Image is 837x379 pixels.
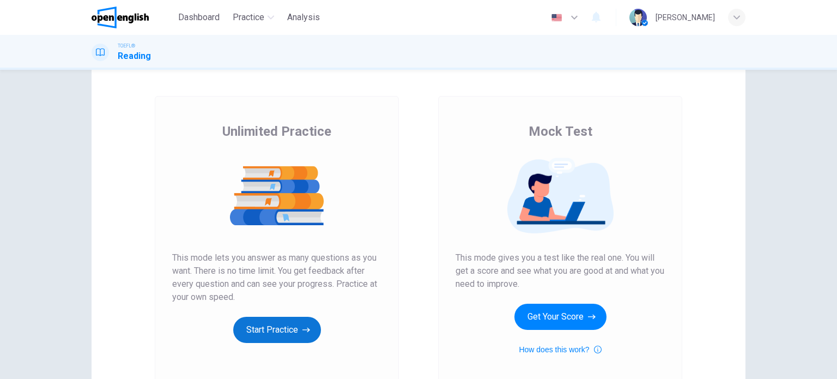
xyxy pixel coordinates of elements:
button: Get Your Score [514,304,606,330]
span: Dashboard [178,11,220,24]
button: Analysis [283,8,324,27]
button: How does this work? [519,343,601,356]
div: [PERSON_NAME] [656,11,715,24]
img: OpenEnglish logo [92,7,149,28]
button: Dashboard [174,8,224,27]
span: Analysis [287,11,320,24]
button: Practice [228,8,278,27]
a: OpenEnglish logo [92,7,174,28]
span: TOEFL® [118,42,135,50]
button: Start Practice [233,317,321,343]
span: Practice [233,11,264,24]
img: en [550,14,563,22]
span: Mock Test [529,123,592,140]
h1: Reading [118,50,151,63]
span: Unlimited Practice [222,123,331,140]
img: Profile picture [629,9,647,26]
span: This mode gives you a test like the real one. You will get a score and see what you are good at a... [456,251,665,291]
span: This mode lets you answer as many questions as you want. There is no time limit. You get feedback... [172,251,381,304]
